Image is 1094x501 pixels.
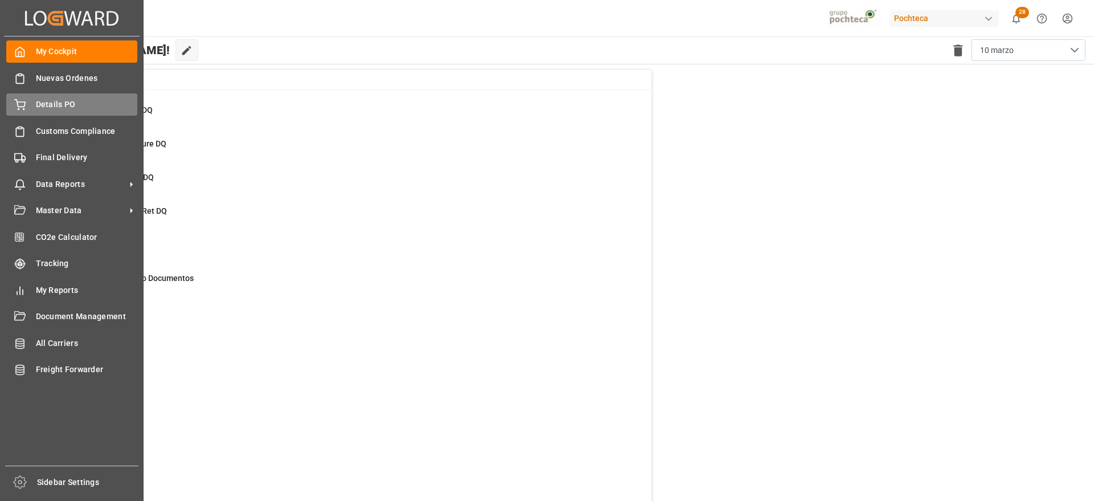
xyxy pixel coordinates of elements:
button: Pochteca [889,7,1003,29]
a: Document Management [6,306,137,328]
span: CO2e Calculator [36,231,138,243]
span: Hello [PERSON_NAME]! [47,39,170,61]
a: Tracking [6,252,137,275]
a: Final Delivery [6,146,137,169]
a: 38New Creations DQDetails PO [59,104,637,128]
span: Freight Forwarder [36,364,138,376]
span: 10 marzo [980,44,1014,56]
a: Customs Compliance [6,120,137,142]
a: Details PO [6,93,137,116]
a: 3Missing Departure DQDetails PO [59,138,637,162]
span: Tracking [36,258,138,270]
span: Data Reports [36,178,126,190]
span: 28 [1015,7,1029,18]
span: Final Delivery [36,152,138,164]
span: Details PO [36,99,138,111]
a: 11Missing Empty Ret DQDetails PO [59,205,637,229]
a: 890Con DemorasFinal Delivery [59,306,637,330]
span: Nuevas Ordenes [36,72,138,84]
img: pochtecaImg.jpg_1689854062.jpg [826,9,882,28]
a: 4Missing Arrival DQDetails PO [59,172,637,195]
a: All Carriers [6,332,137,354]
a: CO2e Calculator [6,226,137,248]
span: Document Management [36,311,138,323]
a: My Cockpit [6,40,137,63]
a: My Reports [6,279,137,301]
a: 32In ProgressDetails PO [59,239,637,263]
button: open menu [971,39,1085,61]
a: Nuevas Ordenes [6,67,137,89]
div: Pochteca [889,10,999,27]
a: 277Pendiente Envio DocumentosDetails PO [59,272,637,296]
span: All Carriers [36,337,138,349]
span: Sidebar Settings [37,476,139,488]
button: show 28 new notifications [1003,6,1029,31]
button: Help Center [1029,6,1055,31]
span: Customs Compliance [36,125,138,137]
a: Freight Forwarder [6,359,137,381]
span: My Cockpit [36,46,138,58]
span: My Reports [36,284,138,296]
span: Master Data [36,205,126,217]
